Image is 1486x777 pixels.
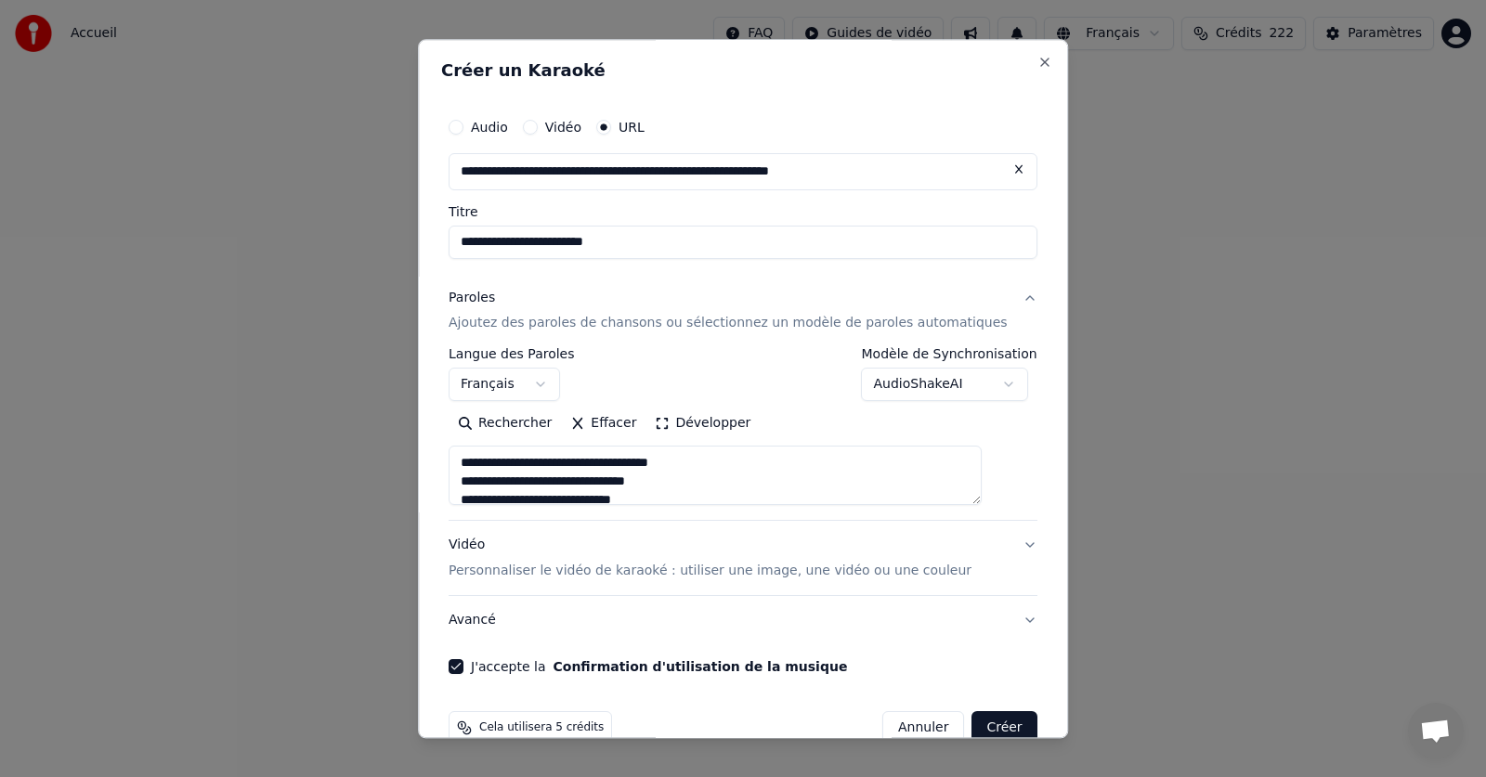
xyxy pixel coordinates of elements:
div: Paroles [449,289,495,307]
span: Cela utilisera 5 crédits [479,721,604,736]
button: Avancé [449,597,1037,645]
label: J'accepte la [471,661,847,674]
button: J'accepte la [554,661,848,674]
button: Annuler [882,712,964,745]
label: Titre [449,205,1037,218]
div: ParolesAjoutez des paroles de chansons ou sélectionnez un modèle de paroles automatiques [449,348,1037,521]
h2: Créer un Karaoké [441,62,1045,79]
label: Langue des Paroles [449,348,575,361]
button: Effacer [561,409,645,439]
div: Vidéo [449,537,971,581]
label: Modèle de Synchronisation [862,348,1037,361]
p: Personnaliser le vidéo de karaoké : utiliser une image, une vidéo ou une couleur [449,563,971,581]
label: URL [619,121,645,134]
button: Rechercher [449,409,561,439]
label: Vidéo [545,121,581,134]
button: VidéoPersonnaliser le vidéo de karaoké : utiliser une image, une vidéo ou une couleur [449,522,1037,596]
button: Créer [972,712,1037,745]
button: ParolesAjoutez des paroles de chansons ou sélectionnez un modèle de paroles automatiques [449,274,1037,348]
p: Ajoutez des paroles de chansons ou sélectionnez un modèle de paroles automatiques [449,315,1008,333]
button: Développer [646,409,761,439]
label: Audio [471,121,508,134]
